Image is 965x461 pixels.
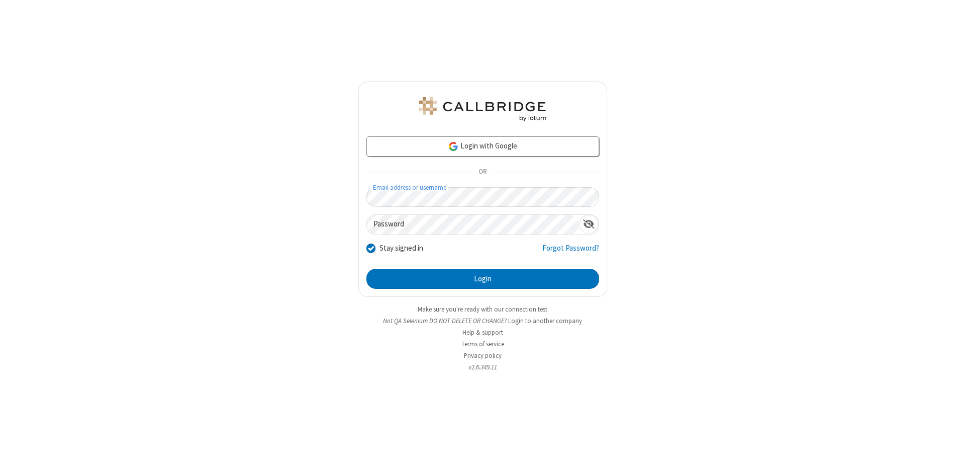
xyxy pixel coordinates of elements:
button: Login to another company [508,316,582,326]
a: Privacy policy [464,351,502,360]
div: Show password [579,215,599,234]
li: Not QA Selenium DO NOT DELETE OR CHANGE? [358,316,607,326]
a: Login with Google [366,136,599,157]
span: OR [474,165,491,179]
a: Make sure you're ready with our connection test [418,305,547,314]
img: google-icon.png [448,141,459,152]
a: Terms of service [461,340,504,348]
img: QA Selenium DO NOT DELETE OR CHANGE [417,97,548,121]
input: Email address or username [366,187,599,207]
a: Help & support [462,328,503,337]
a: Forgot Password? [542,243,599,262]
button: Login [366,269,599,289]
label: Stay signed in [379,243,423,254]
li: v2.6.349.11 [358,362,607,372]
input: Password [367,215,579,235]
